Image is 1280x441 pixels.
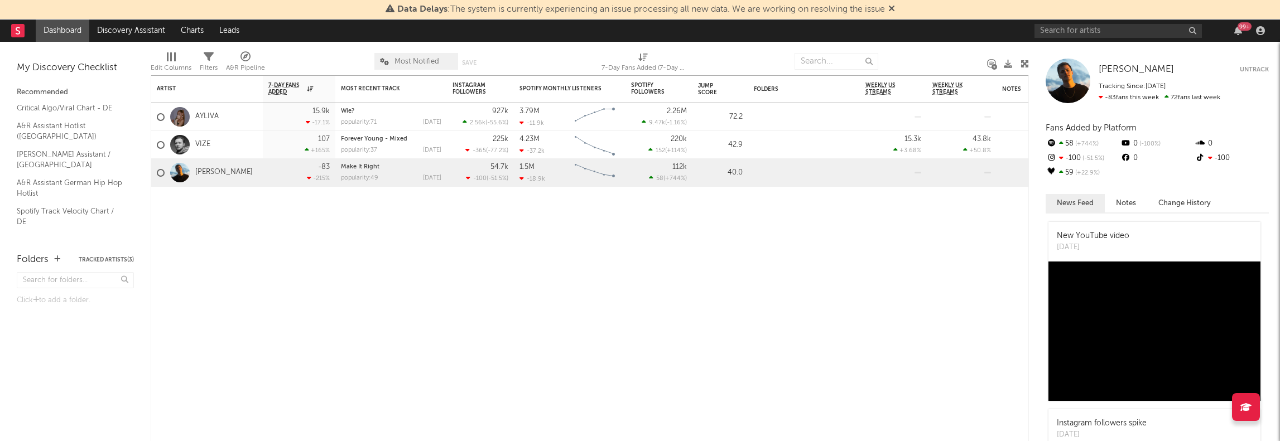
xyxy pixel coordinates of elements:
[151,47,191,80] div: Edit Columns
[904,135,921,143] div: 15.3k
[36,20,89,42] a: Dashboard
[570,131,620,159] svg: Chart title
[698,166,743,180] div: 40.0
[519,135,540,143] div: 4.23M
[17,294,134,307] div: Click to add a folder.
[1046,137,1120,151] div: 58
[1002,86,1114,93] div: Notes
[1099,94,1220,101] span: 72 fans last week
[341,85,425,92] div: Most Recent Track
[1057,230,1129,242] div: New YouTube video
[470,120,485,126] span: 2.56k
[1046,194,1105,212] button: News Feed
[649,120,665,126] span: 9.47k
[1120,151,1194,166] div: 0
[519,108,540,115] div: 3.79M
[17,86,134,99] div: Recommended
[570,159,620,187] svg: Chart title
[1046,166,1120,180] div: 59
[305,147,330,154] div: +165 %
[1099,94,1159,101] span: -83 fans this week
[490,163,508,171] div: 54.7k
[341,108,354,114] a: Wie?
[1057,429,1147,440] div: [DATE]
[601,47,685,80] div: 7-Day Fans Added (7-Day Fans Added)
[462,60,477,66] button: Save
[473,148,486,154] span: -365
[1238,22,1252,31] div: 99 +
[671,135,687,143] div: 220k
[493,135,508,143] div: 225k
[1057,242,1129,253] div: [DATE]
[465,147,508,154] div: ( )
[318,163,330,171] div: -83
[473,176,487,182] span: -100
[423,175,441,181] div: [DATE]
[1234,26,1242,35] button: 99+
[341,175,378,181] div: popularity: 49
[195,140,210,149] a: VIZE
[888,5,895,14] span: Dismiss
[1099,65,1174,74] span: [PERSON_NAME]
[453,82,492,95] div: Instagram Followers
[648,147,687,154] div: ( )
[268,82,304,95] span: 7-Day Fans Added
[1046,151,1120,166] div: -100
[488,148,507,154] span: -77.2 %
[570,103,620,131] svg: Chart title
[17,102,123,114] a: Critical Algo/Viral Chart - DE
[17,272,134,288] input: Search for folders...
[656,148,665,154] span: 152
[698,83,726,96] div: Jump Score
[341,164,379,170] a: Make It Right
[307,175,330,182] div: -215 %
[341,136,441,142] div: Forever Young - Mixed
[642,119,687,126] div: ( )
[795,53,878,70] input: Search...
[519,119,544,127] div: -11.9k
[17,205,123,228] a: Spotify Track Velocity Chart / DE
[466,175,508,182] div: ( )
[519,163,535,171] div: 1.5M
[1105,194,1147,212] button: Notes
[1138,141,1161,147] span: -100 %
[973,135,991,143] div: 43.8k
[226,47,265,80] div: A&R Pipeline
[151,61,191,75] div: Edit Columns
[601,61,685,75] div: 7-Day Fans Added (7-Day Fans Added)
[157,85,240,92] div: Artist
[79,257,134,263] button: Tracked Artists(3)
[1195,137,1269,151] div: 0
[667,120,685,126] span: -1.16 %
[893,147,921,154] div: +3.68 %
[17,253,49,266] div: Folders
[1034,24,1202,38] input: Search for artists
[341,136,407,142] a: Forever Young - Mixed
[488,176,507,182] span: -51.5 %
[754,86,838,93] div: Folders
[423,147,441,153] div: [DATE]
[1074,141,1099,147] span: +744 %
[1120,137,1194,151] div: 0
[1074,170,1100,176] span: +22.9 %
[519,147,545,154] div: -37.2k
[963,147,991,154] div: +50.8 %
[665,176,685,182] span: +744 %
[487,120,507,126] span: -55.6 %
[656,176,663,182] span: 58
[341,147,377,153] div: popularity: 37
[463,119,508,126] div: ( )
[173,20,211,42] a: Charts
[211,20,247,42] a: Leads
[226,61,265,75] div: A&R Pipeline
[698,110,743,124] div: 72.2
[17,148,123,171] a: [PERSON_NAME] Assistant / [GEOGRAPHIC_DATA]
[519,85,603,92] div: Spotify Monthly Listeners
[195,168,253,177] a: [PERSON_NAME]
[341,119,377,125] div: popularity: 71
[89,20,173,42] a: Discovery Assistant
[200,47,218,80] div: Filters
[492,108,508,115] div: 927k
[667,108,687,115] div: 2.26M
[341,108,441,114] div: Wie?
